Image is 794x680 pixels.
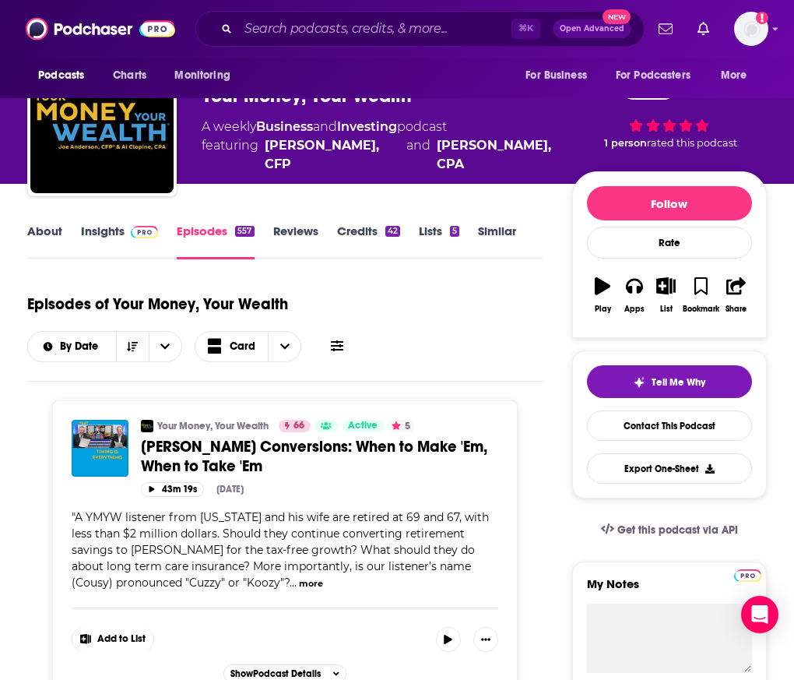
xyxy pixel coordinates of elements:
h2: Choose List sort [27,331,182,362]
button: Export One-Sheet [587,453,752,484]
label: My Notes [587,576,752,604]
button: Choose View [195,331,302,362]
a: Credits42 [337,224,400,259]
button: Show More Button [72,627,153,652]
button: Show profile menu [734,12,768,46]
div: Search podcasts, credits, & more... [195,11,645,47]
img: Your Money, Your Wealth [30,50,174,193]
span: [PERSON_NAME] Conversions: When to Make 'Em, When to Take 'Em [141,437,487,476]
button: open menu [28,341,116,352]
div: 557 [235,226,254,237]
span: Monitoring [174,65,230,86]
div: 42 [385,226,400,237]
button: tell me why sparkleTell Me Why [587,365,752,398]
a: Show notifications dropdown [691,16,715,42]
a: Alan Clopine, CPA [437,136,572,174]
button: Bookmark [682,267,720,323]
div: Rate [587,227,752,259]
a: Contact This Podcast [587,410,752,441]
button: Open AdvancedNew [553,19,631,38]
button: Show More Button [473,627,498,652]
a: Reviews [273,224,318,259]
svg: Add a profile image [756,12,768,24]
button: Follow [587,186,752,220]
a: Active [342,420,384,432]
span: and [406,136,430,174]
span: Charts [113,65,146,86]
span: Open Advanced [560,25,624,33]
span: " [72,510,489,590]
h1: Episodes of Your Money, Your Wealth [27,294,288,314]
img: tell me why sparkle [633,376,645,389]
button: open menu [163,61,250,90]
span: For Business [525,65,587,86]
button: Share [720,267,752,323]
button: Sort Direction [116,332,149,361]
a: Lists5 [419,224,459,259]
span: ⌘ K [511,19,540,39]
div: Bookmark [683,305,719,314]
button: open menu [27,61,104,90]
button: 5 [387,420,415,432]
span: New [603,9,631,24]
span: and [313,119,337,134]
button: open menu [606,61,713,90]
img: Your Money, Your Wealth [141,420,153,432]
div: 5 [450,226,459,237]
span: Add to List [97,633,146,645]
a: Pro website [734,567,761,582]
div: [DATE] [216,484,244,495]
a: Business [256,119,313,134]
a: Similar [478,224,516,259]
input: Search podcasts, credits, & more... [238,16,511,41]
div: List [660,305,673,314]
div: Play [595,305,611,314]
div: Claimed66 1 personrated this podcast [572,55,767,151]
button: open menu [515,61,606,90]
a: Get this podcast via API [588,511,750,549]
button: more [299,577,323,590]
span: Active [348,418,378,434]
button: List [650,267,682,323]
a: Charts [103,61,156,90]
span: For Podcasters [616,65,690,86]
button: open menu [710,61,767,90]
span: Card [230,341,255,352]
div: A weekly podcast [202,118,572,174]
span: A YMYW listener from [US_STATE] and his wife are retired at 69 and 67, with less than $2 million ... [72,510,489,590]
img: User Profile [734,12,768,46]
span: Podcasts [38,65,84,86]
span: Get this podcast via API [617,523,738,537]
span: 66 [293,418,304,434]
div: Share [725,305,747,314]
span: By Date [60,341,104,352]
a: Your Money, Your Wealth [157,420,269,432]
span: ... [290,576,297,590]
a: [PERSON_NAME] Conversions: When to Make 'Em, When to Take 'Em [141,437,498,476]
span: featuring [202,136,572,174]
a: InsightsPodchaser Pro [81,224,158,259]
img: Podchaser - Follow, Share and Rate Podcasts [26,14,175,44]
a: 66 [279,420,311,432]
span: Logged in as paige.thornton [734,12,768,46]
button: Apps [619,267,651,323]
a: Investing [337,119,397,134]
div: Open Intercom Messenger [741,596,778,633]
img: Roth Conversions: When to Make 'Em, When to Take 'Em [72,420,128,477]
a: Episodes557 [177,224,254,259]
a: About [27,224,62,259]
button: open menu [149,332,181,361]
button: Play [587,267,619,323]
img: Podchaser Pro [131,226,158,238]
span: 1 person [604,137,647,149]
img: Podchaser Pro [734,569,761,582]
a: Show notifications dropdown [652,16,679,42]
div: Apps [624,305,645,314]
a: Joe Anderson, CFP [265,136,399,174]
span: Tell Me Why [652,376,705,389]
